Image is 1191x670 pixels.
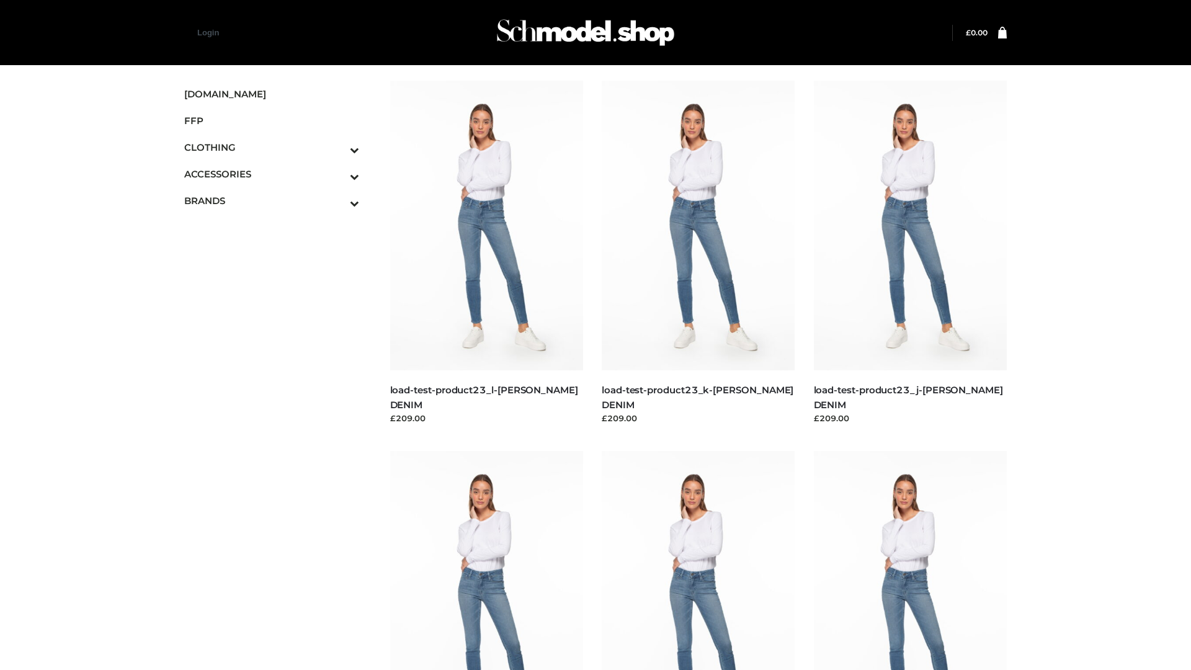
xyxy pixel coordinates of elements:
button: Toggle Submenu [316,161,359,187]
bdi: 0.00 [966,28,988,37]
span: ACCESSORIES [184,167,359,181]
a: ACCESSORIESToggle Submenu [184,161,359,187]
a: load-test-product23_l-[PERSON_NAME] DENIM [390,384,578,410]
a: load-test-product23_k-[PERSON_NAME] DENIM [602,384,793,410]
a: load-test-product23_j-[PERSON_NAME] DENIM [814,384,1003,410]
a: Login [197,28,219,37]
div: £209.00 [390,412,584,424]
a: [DOMAIN_NAME] [184,81,359,107]
span: BRANDS [184,194,359,208]
a: CLOTHINGToggle Submenu [184,134,359,161]
a: BRANDSToggle Submenu [184,187,359,214]
a: £0.00 [966,28,988,37]
button: Toggle Submenu [316,134,359,161]
a: FFP [184,107,359,134]
div: £209.00 [814,412,1007,424]
img: Schmodel Admin 964 [493,8,679,57]
span: £ [966,28,971,37]
span: FFP [184,114,359,128]
span: CLOTHING [184,140,359,154]
div: £209.00 [602,412,795,424]
span: [DOMAIN_NAME] [184,87,359,101]
button: Toggle Submenu [316,187,359,214]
